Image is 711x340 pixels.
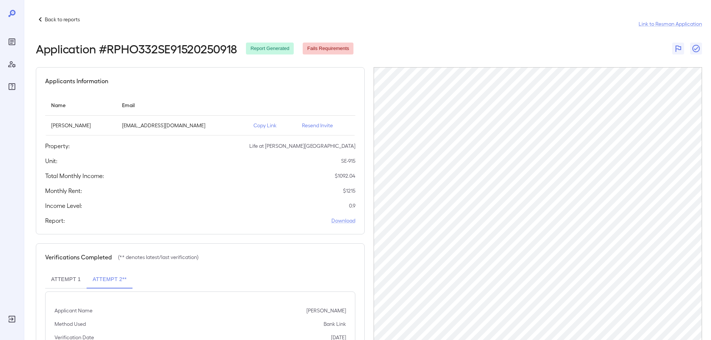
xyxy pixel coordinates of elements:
[324,320,346,328] p: Bank Link
[6,81,18,93] div: FAQ
[45,16,80,23] p: Back to reports
[51,122,110,129] p: [PERSON_NAME]
[45,94,355,135] table: simple table
[349,202,355,209] p: 0.9
[118,253,199,261] p: (** denotes latest/last verification)
[122,122,241,129] p: [EMAIL_ADDRESS][DOMAIN_NAME]
[45,94,116,116] th: Name
[343,187,355,194] p: $ 1215
[45,201,82,210] h5: Income Level:
[249,142,355,150] p: Life at [PERSON_NAME][GEOGRAPHIC_DATA]
[45,216,65,225] h5: Report:
[335,172,355,180] p: $ 1092.04
[302,122,349,129] p: Resend Invite
[45,156,57,165] h5: Unit:
[36,42,237,55] h2: Application # RPHO332SE91520250918
[45,186,82,195] h5: Monthly Rent:
[116,94,247,116] th: Email
[303,45,353,52] span: Fails Requirements
[6,36,18,48] div: Reports
[45,253,112,262] h5: Verifications Completed
[341,157,355,165] p: SE-915
[87,271,132,288] button: Attempt 2**
[54,320,86,328] p: Method Used
[54,307,93,314] p: Applicant Name
[690,43,702,54] button: Close Report
[306,307,346,314] p: [PERSON_NAME]
[45,271,87,288] button: Attempt 1
[253,122,290,129] p: Copy Link
[45,141,70,150] h5: Property:
[672,43,684,54] button: Flag Report
[6,313,18,325] div: Log Out
[45,77,108,85] h5: Applicants Information
[6,58,18,70] div: Manage Users
[45,171,104,180] h5: Total Monthly Income:
[246,45,294,52] span: Report Generated
[331,217,355,224] a: Download
[639,20,702,28] a: Link to Resman Application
